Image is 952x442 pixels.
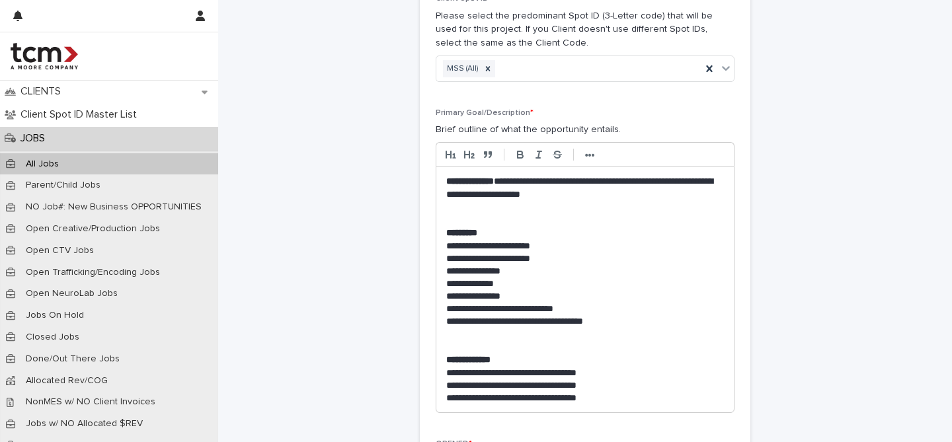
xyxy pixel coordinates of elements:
p: Open Creative/Production Jobs [15,223,171,235]
p: NO Job#: New Business OPPORTUNITIES [15,202,212,213]
p: Jobs w/ NO Allocated $REV [15,418,153,429]
p: Closed Jobs [15,332,90,343]
img: 4hMmSqQkux38exxPVZHQ [11,43,78,69]
p: Client Spot ID Master List [15,108,147,121]
p: Please select the predominant Spot ID (3-Letter code) that will be used for this project. If you ... [436,9,734,50]
div: MSS (All) [443,60,481,78]
p: JOBS [15,132,56,145]
p: All Jobs [15,159,69,170]
strong: ••• [585,150,595,161]
p: Allocated Rev/COG [15,375,118,387]
span: Primary Goal/Description [436,109,534,117]
p: Open NeuroLab Jobs [15,288,128,299]
p: NonMES w/ NO Client Invoices [15,396,166,408]
button: ••• [580,147,599,163]
p: Jobs On Hold [15,310,95,321]
p: Brief outline of what the opportunity entails. [436,123,734,137]
p: CLIENTS [15,85,71,98]
p: Open CTV Jobs [15,245,104,256]
p: Open Trafficking/Encoding Jobs [15,267,171,278]
p: Parent/Child Jobs [15,180,111,191]
p: Done/Out There Jobs [15,353,130,365]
